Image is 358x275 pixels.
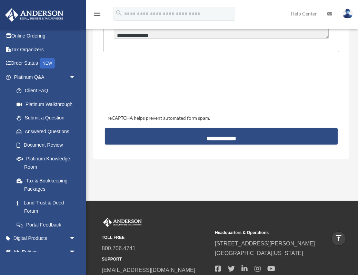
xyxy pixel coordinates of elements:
[10,152,86,174] a: Platinum Knowledge Room
[10,138,86,152] a: Document Review
[5,56,86,71] a: Order StatusNEW
[5,70,86,84] a: Platinum Q&Aarrow_drop_down
[342,9,353,19] img: User Pic
[10,125,86,138] a: Answered Questions
[5,29,86,43] a: Online Ordering
[105,114,338,123] div: reCAPTCHA helps prevent automated form spam.
[5,43,86,56] a: Tax Organizers
[115,9,123,17] i: search
[93,12,101,18] a: menu
[102,218,143,227] img: Anderson Advisors Platinum Portal
[106,74,210,101] iframe: reCAPTCHA
[102,245,136,251] a: 800.706.4741
[215,241,315,246] a: [STREET_ADDRESS][PERSON_NAME]
[102,267,195,273] a: [EMAIL_ADDRESS][DOMAIN_NAME]
[10,218,86,232] a: Portal Feedback
[331,231,346,246] a: vertical_align_top
[10,97,86,111] a: Platinum Walkthrough
[40,58,55,68] div: NEW
[5,232,86,245] a: Digital Productsarrow_drop_down
[69,245,83,259] span: arrow_drop_down
[5,245,86,259] a: My Entitiesarrow_drop_down
[215,250,303,256] a: [GEOGRAPHIC_DATA][US_STATE]
[10,196,86,218] a: Land Trust & Deed Forum
[3,8,66,22] img: Anderson Advisors Platinum Portal
[93,10,101,18] i: menu
[102,234,210,241] small: TOLL FREE
[102,256,210,263] small: SUPPORT
[10,111,83,125] a: Submit a Question
[215,229,323,236] small: Headquarters & Operations
[335,234,343,242] i: vertical_align_top
[69,232,83,246] span: arrow_drop_down
[10,84,86,98] a: Client FAQ
[10,174,86,196] a: Tax & Bookkeeping Packages
[69,70,83,84] span: arrow_drop_down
